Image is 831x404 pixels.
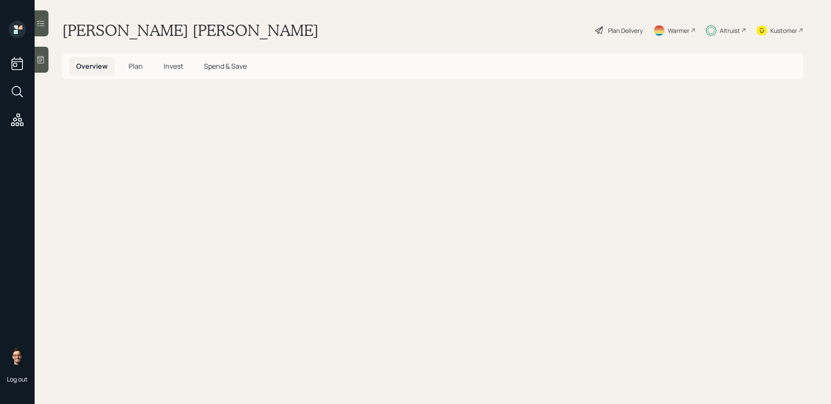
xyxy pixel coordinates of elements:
div: Plan Delivery [608,26,643,35]
div: Warmer [668,26,689,35]
span: Spend & Save [204,61,247,71]
div: Altruist [720,26,740,35]
span: Overview [76,61,108,71]
span: Plan [129,61,143,71]
h1: [PERSON_NAME] [PERSON_NAME] [62,21,319,40]
img: sami-boghos-headshot.png [9,347,26,365]
div: Log out [7,375,28,383]
span: Invest [164,61,183,71]
div: Kustomer [770,26,797,35]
